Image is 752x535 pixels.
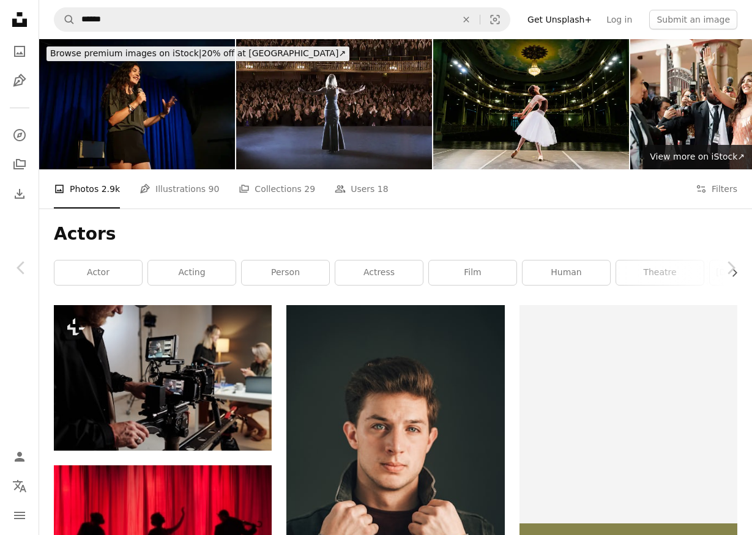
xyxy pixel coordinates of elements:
a: actress [335,260,423,285]
img: Young man with videocamera standing in studio in front of his assistant with documents and female... [54,305,272,451]
a: Explore [7,123,32,147]
form: Find visuals sitewide [54,7,510,32]
div: 20% off at [GEOGRAPHIC_DATA] ↗ [47,46,349,61]
button: Submit an image [649,10,737,29]
img: Performer standing with arms outstretched on stage in theater [236,39,432,169]
a: theatre [616,260,704,285]
span: View more on iStock ↗ [650,152,745,161]
a: Log in [599,10,639,29]
a: acting [148,260,236,285]
a: film [429,260,516,285]
img: Young woman using microphone at stage, stand up comedian [39,39,235,169]
span: 18 [378,182,389,196]
button: Clear [453,8,480,31]
a: Browse premium images on iStock|20% off at [GEOGRAPHIC_DATA]↗ [39,39,357,68]
img: Young ballerina rehearsing on a stage theater [433,39,629,169]
a: Users 18 [335,169,389,208]
a: Illustrations [7,68,32,93]
a: Photos [7,39,32,64]
span: Browse premium images on iStock | [50,48,201,58]
a: Young man with videocamera standing in studio in front of his assistant with documents and female... [54,372,272,383]
button: Visual search [480,8,510,31]
a: Collections [7,152,32,177]
a: Next [709,209,752,327]
a: View more on iStock↗ [642,145,752,169]
a: person [242,260,329,285]
a: Collections 29 [239,169,315,208]
button: Search Unsplash [54,8,75,31]
a: actor [54,260,142,285]
a: Log in / Sign up [7,445,32,469]
span: 29 [304,182,315,196]
a: Download History [7,182,32,206]
a: man in black leather jacket [286,463,504,474]
a: Get Unsplash+ [520,10,599,29]
button: Language [7,474,32,498]
span: 90 [209,182,220,196]
a: Illustrations 90 [140,169,219,208]
button: Filters [696,169,737,208]
button: Menu [7,503,32,528]
h1: Actors [54,223,737,245]
a: human [523,260,610,285]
